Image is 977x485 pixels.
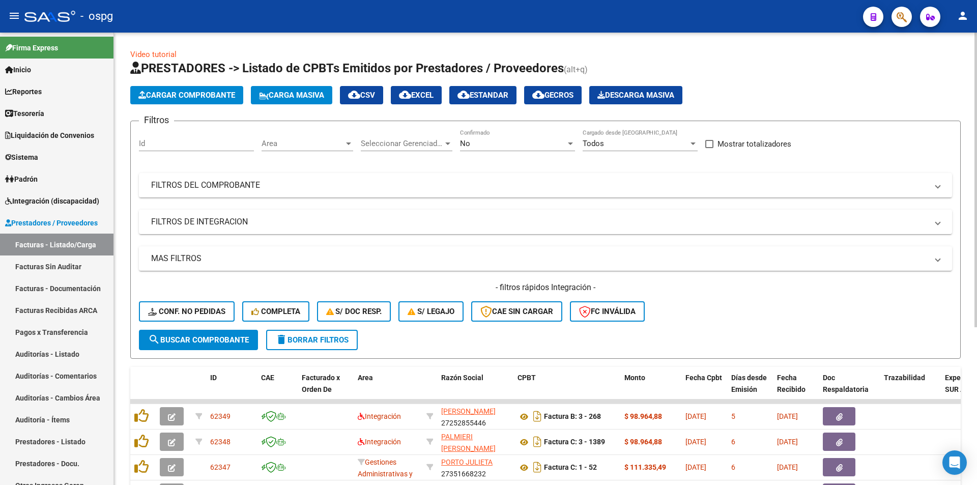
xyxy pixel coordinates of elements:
[531,434,544,450] i: Descargar documento
[130,50,177,59] a: Video tutorial
[441,407,496,415] span: [PERSON_NAME]
[5,130,94,141] span: Liquidación de Convenios
[391,86,442,104] button: EXCEL
[773,367,819,412] datatable-header-cell: Fecha Recibido
[275,333,288,346] mat-icon: delete
[823,374,869,393] span: Doc Respaldatoria
[262,139,344,148] span: Area
[441,457,509,478] div: 27351668232
[139,301,235,322] button: Conf. no pedidas
[597,91,674,100] span: Descarga Masiva
[524,86,582,104] button: Gecros
[544,464,597,472] strong: Factura C: 1 - 52
[5,174,38,185] span: Padrón
[777,463,798,471] span: [DATE]
[259,91,324,100] span: Carga Masiva
[139,330,258,350] button: Buscar Comprobante
[579,307,636,316] span: FC Inválida
[777,412,798,420] span: [DATE]
[532,91,573,100] span: Gecros
[399,91,434,100] span: EXCEL
[731,374,767,393] span: Días desde Emisión
[358,412,401,420] span: Integración
[361,139,443,148] span: Seleccionar Gerenciador
[583,139,604,148] span: Todos
[139,246,952,271] mat-expansion-panel-header: MAS FILTROS
[151,216,928,227] mat-panel-title: FILTROS DE INTEGRACION
[777,438,798,446] span: [DATE]
[210,374,217,382] span: ID
[441,374,483,382] span: Razón Social
[5,86,42,97] span: Reportes
[471,301,562,322] button: CAE SIN CARGAR
[210,438,231,446] span: 62348
[317,301,391,322] button: S/ Doc Resp.
[685,438,706,446] span: [DATE]
[589,86,682,104] app-download-masive: Descarga masiva de comprobantes (adjuntos)
[298,367,354,412] datatable-header-cell: Facturado x Orden De
[206,367,257,412] datatable-header-cell: ID
[441,433,496,452] span: PALMIERI [PERSON_NAME]
[957,10,969,22] mat-icon: person
[819,367,880,412] datatable-header-cell: Doc Respaldatoria
[148,333,160,346] mat-icon: search
[457,91,508,100] span: Estandar
[354,367,422,412] datatable-header-cell: Area
[302,374,340,393] span: Facturado x Orden De
[139,173,952,197] mat-expansion-panel-header: FILTROS DEL COMPROBANTE
[340,86,383,104] button: CSV
[5,152,38,163] span: Sistema
[624,438,662,446] strong: $ 98.964,88
[531,408,544,424] i: Descargar documento
[777,374,806,393] span: Fecha Recibido
[884,374,925,382] span: Trazabilidad
[685,374,722,382] span: Fecha Cpbt
[624,374,645,382] span: Monto
[139,210,952,234] mat-expansion-panel-header: FILTROS DE INTEGRACION
[5,217,98,229] span: Prestadores / Proveedores
[624,412,662,420] strong: $ 98.964,88
[151,253,928,264] mat-panel-title: MAS FILTROS
[5,42,58,53] span: Firma Express
[513,367,620,412] datatable-header-cell: CPBT
[130,61,564,75] span: PRESTADORES -> Listado de CPBTs Emitidos por Prestadores / Proveedores
[480,307,553,316] span: CAE SIN CARGAR
[942,450,967,475] div: Open Intercom Messenger
[8,10,20,22] mat-icon: menu
[148,335,249,345] span: Buscar Comprobante
[531,459,544,475] i: Descargar documento
[685,463,706,471] span: [DATE]
[399,89,411,101] mat-icon: cloud_download
[242,301,309,322] button: Completa
[139,113,174,127] h3: Filtros
[532,89,544,101] mat-icon: cloud_download
[731,412,735,420] span: 5
[130,86,243,104] button: Cargar Comprobante
[251,86,332,104] button: Carga Masiva
[348,89,360,101] mat-icon: cloud_download
[5,195,99,207] span: Integración (discapacidad)
[685,412,706,420] span: [DATE]
[731,438,735,446] span: 6
[257,367,298,412] datatable-header-cell: CAE
[589,86,682,104] button: Descarga Masiva
[138,91,235,100] span: Cargar Comprobante
[275,335,349,345] span: Borrar Filtros
[210,412,231,420] span: 62349
[398,301,464,322] button: S/ legajo
[441,431,509,452] div: 27329778237
[457,89,470,101] mat-icon: cloud_download
[544,413,601,421] strong: Factura B: 3 - 268
[441,406,509,427] div: 27252855446
[460,139,470,148] span: No
[80,5,113,27] span: - ospg
[437,367,513,412] datatable-header-cell: Razón Social
[731,463,735,471] span: 6
[358,438,401,446] span: Integración
[570,301,645,322] button: FC Inválida
[564,65,588,74] span: (alt+q)
[358,374,373,382] span: Area
[151,180,928,191] mat-panel-title: FILTROS DEL COMPROBANTE
[210,463,231,471] span: 62347
[251,307,300,316] span: Completa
